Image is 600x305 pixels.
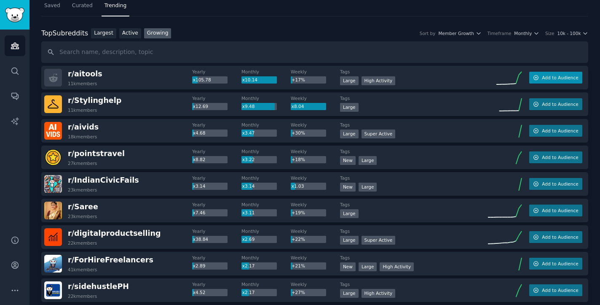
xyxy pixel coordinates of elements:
button: Add to Audience [529,284,582,296]
span: x2.89 [193,263,206,268]
dt: Yearly [192,148,241,154]
div: Large [340,76,359,85]
dt: Monthly [241,122,291,128]
span: Add to Audience [542,234,578,240]
dt: Weekly [291,228,340,234]
a: Growing [144,28,171,39]
span: Add to Audience [542,128,578,134]
button: Monthly [514,30,539,36]
dt: Tags [340,202,488,208]
span: Trending [104,2,126,10]
button: Add to Audience [529,231,582,243]
span: Add to Audience [542,101,578,107]
span: x3.14 [242,184,255,189]
dt: Tags [340,95,488,101]
span: Add to Audience [542,208,578,213]
div: 18k members [68,134,97,140]
div: Large [340,130,359,138]
div: Large [359,156,377,165]
span: Curated [72,2,93,10]
div: 22k members [68,240,97,246]
span: r/ IndianCivicFails [68,176,139,184]
span: x8.04 [292,104,304,109]
dt: Yearly [192,175,241,181]
span: x12.69 [193,104,208,109]
dt: Yearly [192,122,241,128]
span: x10.14 [242,77,257,82]
dt: Tags [340,281,488,287]
dt: Yearly [192,281,241,287]
dt: Monthly [241,202,291,208]
div: 11k members [68,107,97,113]
dt: Yearly [192,255,241,261]
img: digitalproductselling [44,228,62,246]
span: x2.69 [242,237,255,242]
img: IndianCivicFails [44,175,62,193]
span: x2.17 [242,290,255,295]
span: r/ sidehustlePH [68,282,129,291]
dt: Yearly [192,202,241,208]
dt: Tags [340,255,488,261]
div: Large [340,103,359,112]
dt: Weekly [291,148,340,154]
span: x3.11 [242,210,255,215]
div: New [340,183,356,192]
dt: Monthly [241,175,291,181]
a: Largest [91,28,116,39]
span: +18% [292,157,305,162]
span: x4.52 [193,290,206,295]
dt: Tags [340,228,488,234]
span: 10k - 100k [557,30,581,36]
span: Saved [44,2,60,10]
span: r/ Stylinghelp [68,96,121,105]
img: Saree [44,202,62,219]
img: Stylinghelp [44,95,62,113]
div: Top Subreddits [41,28,88,39]
span: x4.68 [193,130,206,135]
span: x1.03 [292,184,304,189]
div: Large [340,209,359,218]
span: x105.78 [193,77,211,82]
span: +30% [292,130,305,135]
div: Size [545,30,554,36]
dt: Yearly [192,69,241,75]
img: pointstravel [44,148,62,166]
span: Add to Audience [542,261,578,267]
img: sidehustlePH [44,281,62,299]
button: Member Growth [438,30,481,36]
dt: Monthly [241,95,291,101]
div: Large [340,289,359,298]
dt: Weekly [291,281,340,287]
button: Add to Audience [529,178,582,190]
span: Add to Audience [542,181,578,187]
span: Add to Audience [542,287,578,293]
span: r/ pointstravel [68,149,125,158]
div: Timeframe [487,30,512,36]
button: 10k - 100k [557,30,588,36]
dt: Weekly [291,202,340,208]
div: Large [359,262,377,271]
dt: Weekly [291,122,340,128]
dt: Tags [340,69,488,75]
div: High Activity [362,76,396,85]
img: ForHireFreelancers [44,255,62,273]
button: Add to Audience [529,258,582,270]
span: x38.84 [193,237,208,242]
dt: Monthly [241,69,291,75]
dt: Weekly [291,255,340,261]
span: x3.22 [242,157,255,162]
span: r/ digitalproductselling [68,229,161,238]
span: x3.47 [242,130,255,135]
button: Add to Audience [529,151,582,163]
button: Add to Audience [529,205,582,216]
span: x7.46 [193,210,206,215]
div: 23k members [68,187,97,193]
span: r/ aitools [68,70,102,78]
div: Sort by [420,30,436,36]
dt: Weekly [291,69,340,75]
dt: Monthly [241,148,291,154]
span: +17% [292,77,305,82]
span: x3.14 [193,184,206,189]
div: New [340,156,356,165]
div: Large [359,183,377,192]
